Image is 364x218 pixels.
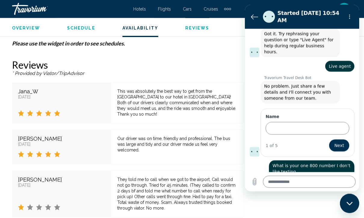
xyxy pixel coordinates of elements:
[67,25,95,31] button: Schedule
[122,26,158,30] span: Availability
[117,89,237,117] div: This was absolutely the best way to get from the [GEOGRAPHIC_DATA] to our hotel in [GEOGRAPHIC_DA...
[18,177,105,183] div: [PERSON_NAME]
[18,183,105,188] div: [DATE]
[67,26,95,30] span: Schedule
[18,95,105,100] div: [DATE]
[12,71,244,76] p: * Provided by Viator/TripAdvisor
[133,7,146,11] a: Hotels
[245,5,359,192] iframe: Messaging window
[185,26,209,30] span: Reviews
[12,25,40,31] button: Overview
[18,89,105,95] div: Jana_W
[12,59,244,71] h2: Reviews
[336,3,352,15] button: User Menu
[18,136,105,142] div: [PERSON_NAME]
[340,194,359,213] iframe: Button to launch messaging window, conversation in progress
[12,26,40,30] span: Overview
[12,3,127,15] a: Travorium
[224,4,231,14] button: Extra navigation items
[117,177,237,211] div: They told me to call when we got to the airport. Call would not go through. Tried for 45 minutes....
[122,25,158,31] button: Availability
[12,40,244,47] p: Please use the widget in order to see schedules.
[204,7,218,11] a: Cruises
[117,136,237,153] div: Our driver was on time, friendly and professional. The bus was large and tidy and our driver made...
[18,142,105,147] div: [DATE]
[185,25,209,31] button: Reviews
[183,7,192,11] a: Cars
[158,7,171,11] a: Flights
